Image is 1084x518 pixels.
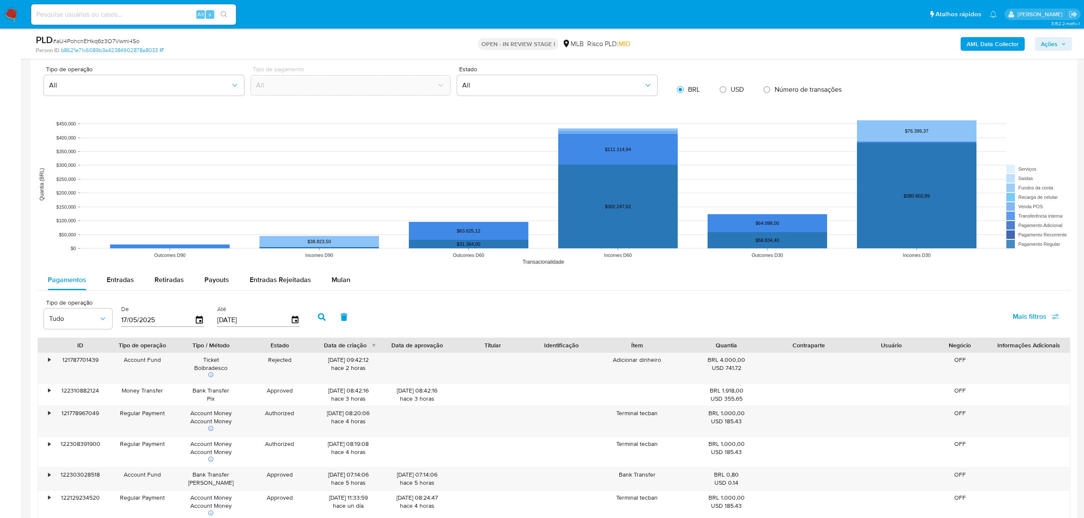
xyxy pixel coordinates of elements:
[36,47,59,54] b: Person ID
[209,10,211,18] span: s
[587,39,630,49] span: Risco PLD:
[967,37,1019,51] b: AML Data Collector
[562,39,584,49] div: MLB
[1069,10,1078,19] a: Sair
[1017,10,1066,18] p: laisa.felismino@mercadolivre.com
[1051,20,1080,27] span: 3.152.2-hotfix-1
[197,10,204,18] span: Alt
[478,38,559,50] p: OPEN - IN REVIEW STAGE I
[935,10,981,19] span: Atalhos rápidos
[61,47,163,54] a: b8621e71c6089b3a42384902878a8033
[961,37,1025,51] button: AML Data Collector
[53,37,140,45] span: # aU4PohcnEHkq6z3O7Vwmi4So
[31,9,236,20] input: Pesquise usuários ou casos...
[1041,37,1058,51] span: Ações
[1035,37,1072,51] button: Ações
[36,33,53,47] b: PLD
[215,9,233,20] button: search-icon
[990,11,997,18] a: Notificações
[618,39,630,49] span: MID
